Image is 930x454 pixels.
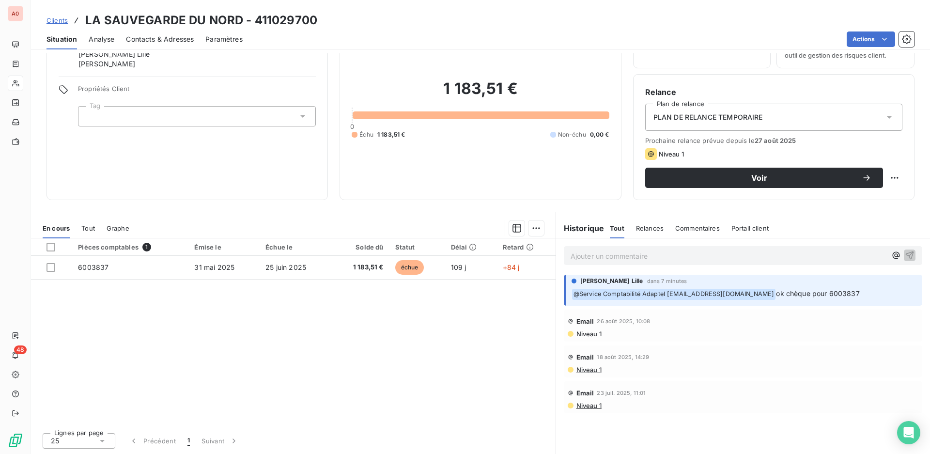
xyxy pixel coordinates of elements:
[359,130,373,139] span: Échu
[338,243,384,251] div: Solde dû
[182,431,196,451] button: 1
[14,345,27,354] span: 48
[78,49,150,59] span: [PERSON_NAME] Lille
[451,263,466,271] span: 109 j
[46,16,68,24] span: Clients
[755,137,796,144] span: 27 août 2025
[572,289,776,300] span: @ Service Comptabilité Adaptel [EMAIL_ADDRESS][DOMAIN_NAME]
[610,224,624,232] span: Tout
[597,354,649,360] span: 18 août 2025, 14:29
[558,130,586,139] span: Non-échu
[675,224,720,232] span: Commentaires
[205,34,243,44] span: Paramètres
[46,16,68,25] a: Clients
[196,431,245,451] button: Suivant
[142,243,151,251] span: 1
[350,123,354,130] span: 0
[776,289,859,297] span: ok chèque pour 6003837
[395,243,439,251] div: Statut
[897,421,920,444] div: Open Intercom Messenger
[590,130,609,139] span: 0,00 €
[187,436,190,446] span: 1
[645,86,902,98] h6: Relance
[194,243,254,251] div: Émise le
[576,389,594,397] span: Email
[597,390,646,396] span: 23 juil. 2025, 11:01
[85,12,317,29] h3: LA SAUVEGARDE DU NORD - 411029700
[575,366,602,374] span: Niveau 1
[78,263,108,271] span: 6003837
[265,243,325,251] div: Échue le
[8,6,23,21] div: A0
[78,243,183,251] div: Pièces comptables
[636,224,664,232] span: Relances
[89,34,114,44] span: Analyse
[46,34,77,44] span: Situation
[580,277,643,285] span: [PERSON_NAME] Lille
[576,317,594,325] span: Email
[86,112,94,121] input: Ajouter une valeur
[576,353,594,361] span: Email
[78,59,135,69] span: [PERSON_NAME]
[51,436,59,446] span: 25
[657,174,862,182] span: Voir
[265,263,306,271] span: 25 juin 2025
[78,85,316,98] span: Propriétés Client
[107,224,129,232] span: Graphe
[352,79,609,108] h2: 1 183,51 €
[653,112,763,122] span: PLAN DE RELANCE TEMPORAIRE
[645,137,902,144] span: Prochaine relance prévue depuis le
[451,243,491,251] div: Délai
[575,402,602,409] span: Niveau 1
[338,263,384,272] span: 1 183,51 €
[194,263,234,271] span: 31 mai 2025
[847,31,895,47] button: Actions
[377,130,405,139] span: 1 183,51 €
[659,150,684,158] span: Niveau 1
[575,330,602,338] span: Niveau 1
[123,431,182,451] button: Précédent
[503,243,550,251] div: Retard
[597,318,650,324] span: 26 août 2025, 10:08
[126,34,194,44] span: Contacts & Adresses
[8,433,23,448] img: Logo LeanPay
[645,168,883,188] button: Voir
[731,224,769,232] span: Portail client
[43,224,70,232] span: En cours
[503,263,520,271] span: +84 j
[395,260,424,275] span: échue
[81,224,95,232] span: Tout
[647,278,687,284] span: dans 7 minutes
[556,222,604,234] h6: Historique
